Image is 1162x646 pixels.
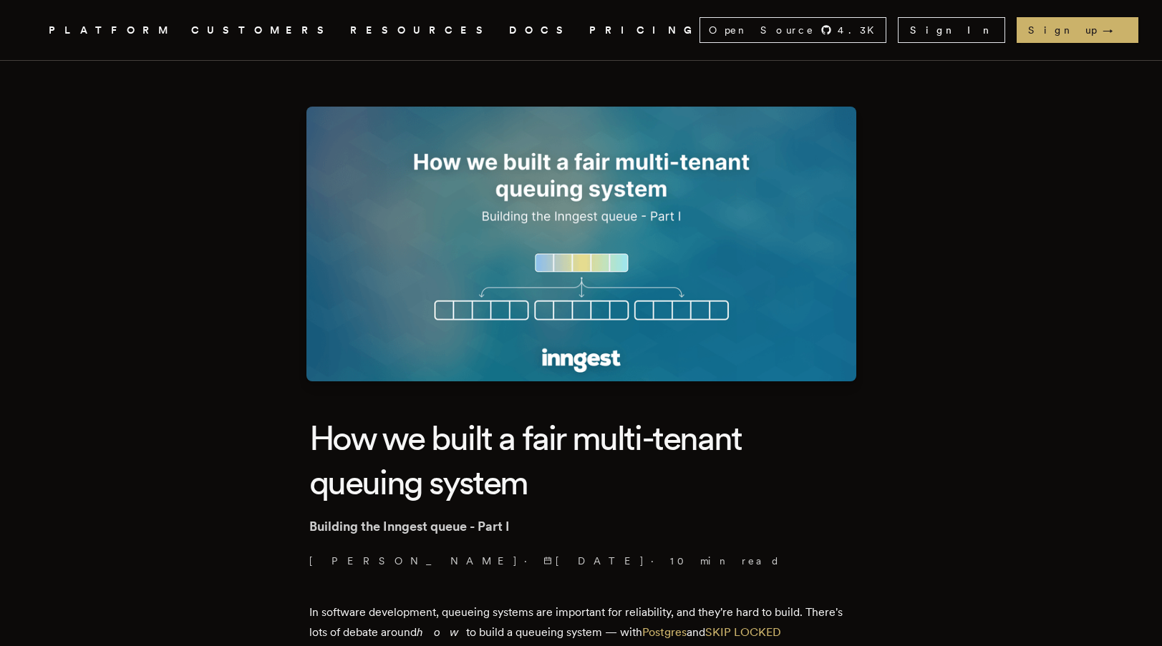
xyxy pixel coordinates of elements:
[642,625,687,639] a: Postgres
[705,625,781,639] a: SKIP LOCKED
[306,107,856,381] img: Featured image for How we built a fair multi-tenant queuing system blog post
[1017,17,1138,43] a: Sign up
[309,554,853,568] p: · ·
[309,554,518,568] a: [PERSON_NAME]
[898,17,1005,43] a: Sign In
[589,21,699,39] a: PRICING
[49,21,174,39] button: PLATFORM
[191,21,333,39] a: CUSTOMERS
[1103,23,1127,37] span: →
[309,416,853,505] h1: How we built a fair multi-tenant queuing system
[838,23,883,37] span: 4.3 K
[709,23,815,37] span: Open Source
[670,554,780,568] span: 10 min read
[543,554,645,568] span: [DATE]
[350,21,492,39] button: RESOURCES
[509,21,572,39] a: DOCS
[309,517,853,537] p: Building the Inngest queue - Part I
[417,625,466,639] em: how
